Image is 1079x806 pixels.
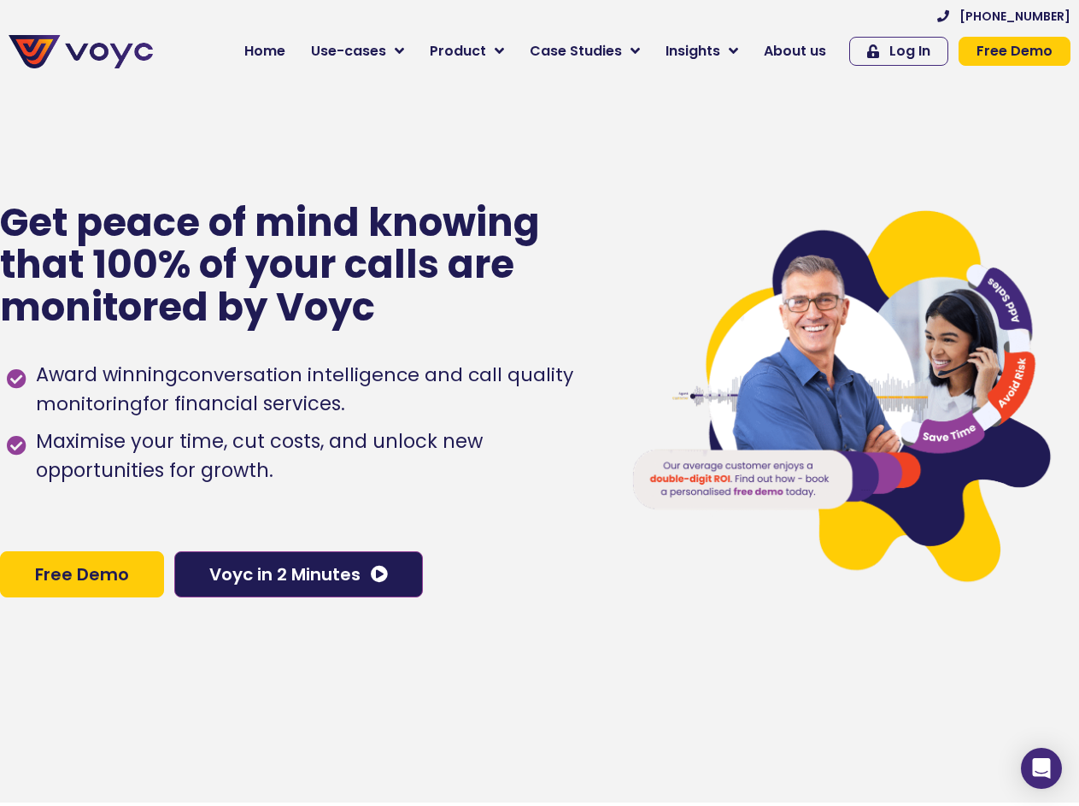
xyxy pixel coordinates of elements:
[32,427,598,485] span: Maximise your time, cut costs, and unlock new opportunities for growth.
[174,551,423,597] a: Voyc in 2 Minutes
[937,10,1070,22] a: [PHONE_NUMBER]
[517,34,653,68] a: Case Studies
[9,35,153,68] img: voyc-full-logo
[244,41,285,62] span: Home
[1021,748,1062,789] div: Open Intercom Messenger
[976,44,1053,58] span: Free Demo
[35,566,129,583] span: Free Demo
[36,362,573,417] h1: conversation intelligence and call quality monitoring
[666,41,720,62] span: Insights
[959,37,1070,66] a: Free Demo
[232,34,298,68] a: Home
[430,41,486,62] span: Product
[209,566,361,583] span: Voyc in 2 Minutes
[417,34,517,68] a: Product
[653,34,751,68] a: Insights
[32,361,598,419] span: Award winning for financial services.
[889,44,930,58] span: Log In
[219,138,277,158] span: Job title
[298,34,417,68] a: Use-cases
[530,41,622,62] span: Case Studies
[959,10,1070,22] span: [PHONE_NUMBER]
[764,41,826,62] span: About us
[751,34,839,68] a: About us
[849,37,948,66] a: Log In
[311,41,386,62] span: Use-cases
[219,68,261,88] span: Phone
